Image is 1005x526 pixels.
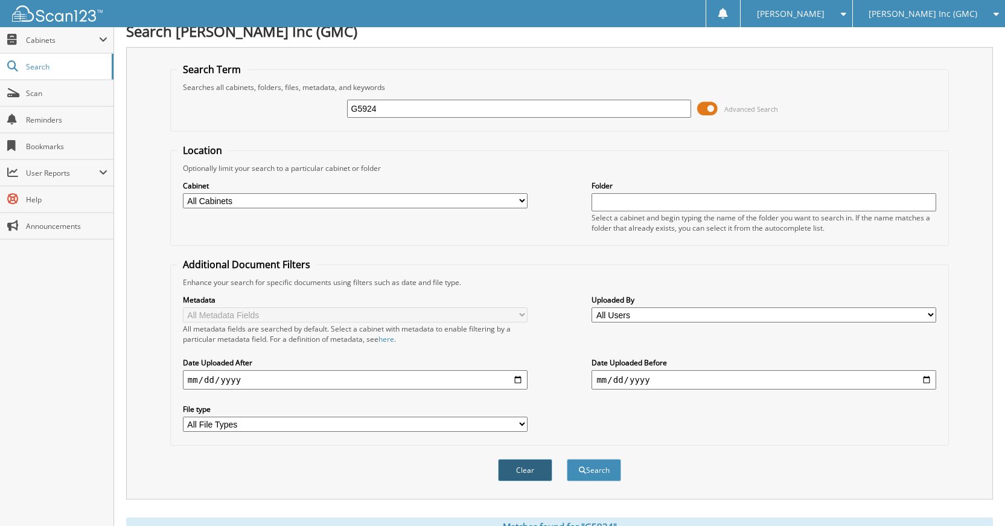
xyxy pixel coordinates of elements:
legend: Location [177,144,228,157]
div: All metadata fields are searched by default. Select a cabinet with metadata to enable filtering b... [183,324,528,344]
span: Announcements [26,221,107,231]
label: Cabinet [183,181,528,191]
label: Metadata [183,295,528,305]
input: start [183,370,528,390]
img: scan123-logo-white.svg [12,5,103,22]
span: User Reports [26,168,99,178]
div: Select a cabinet and begin typing the name of the folder you want to search in. If the name match... [592,213,936,233]
label: Uploaded By [592,295,936,305]
span: Scan [26,88,107,98]
span: Bookmarks [26,141,107,152]
span: Help [26,194,107,205]
legend: Additional Document Filters [177,258,316,271]
h1: Search [PERSON_NAME] Inc (GMC) [126,21,993,41]
span: Advanced Search [724,104,778,114]
label: Date Uploaded Before [592,358,936,368]
span: Cabinets [26,35,99,45]
label: Date Uploaded After [183,358,528,368]
span: [PERSON_NAME] [757,10,825,18]
legend: Search Term [177,63,247,76]
label: File type [183,404,528,414]
span: Reminders [26,115,107,125]
button: Search [567,459,621,481]
div: Searches all cabinets, folders, files, metadata, and keywords [177,82,942,92]
label: Folder [592,181,936,191]
button: Clear [498,459,552,481]
input: end [592,370,936,390]
a: here [378,334,394,344]
span: Search [26,62,106,72]
div: Optionally limit your search to a particular cabinet or folder [177,163,942,173]
span: [PERSON_NAME] Inc (GMC) [869,10,977,18]
div: Enhance your search for specific documents using filters such as date and file type. [177,277,942,287]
